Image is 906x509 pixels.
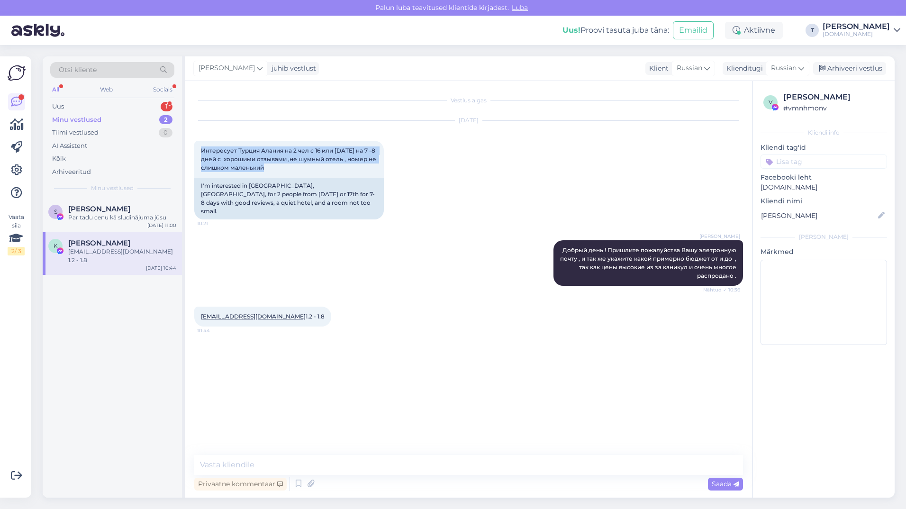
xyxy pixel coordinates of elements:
[151,83,174,96] div: Socials
[201,147,378,171] span: Интересует Турция Алания на 2 чел с 16 или [DATE] на 7 -8 дней с хорошими отзывами ,не шумный оте...
[52,154,66,164] div: Kõik
[562,26,580,35] b: Uus!
[761,196,887,206] p: Kliendi nimi
[52,128,99,137] div: Tiimi vestlused
[54,208,57,215] span: S
[52,115,101,125] div: Minu vestlused
[560,246,738,279] span: Добрый день ! Пришлите пожалуйства Вашу элетронную почту , и так же укажите какой примерно бюджет...
[761,143,887,153] p: Kliendi tag'id
[761,247,887,257] p: Märkmed
[194,478,287,491] div: Privaatne kommentaar
[761,182,887,192] p: [DOMAIN_NAME]
[54,242,58,249] span: K
[677,63,702,73] span: Russian
[68,205,130,213] span: Sandis Šāblis
[761,155,887,169] input: Lisa tag
[50,83,61,96] div: All
[699,233,740,240] span: [PERSON_NAME]
[8,64,26,82] img: Askly Logo
[673,21,714,39] button: Emailid
[823,23,890,30] div: [PERSON_NAME]
[197,327,233,334] span: 10:44
[725,22,783,39] div: Aktiivne
[8,247,25,255] div: 2 / 3
[147,222,176,229] div: [DATE] 11:00
[146,264,176,272] div: [DATE] 10:44
[197,220,233,227] span: 10:21
[159,115,172,125] div: 2
[806,24,819,37] div: T
[761,210,876,221] input: Lisa nimi
[194,96,743,105] div: Vestlus algas
[68,247,176,264] div: [EMAIL_ADDRESS][DOMAIN_NAME] 1.2 - 1.8
[201,313,306,320] a: [EMAIL_ADDRESS][DOMAIN_NAME]
[194,178,384,219] div: I'm interested in [GEOGRAPHIC_DATA], [GEOGRAPHIC_DATA], for 2 people from [DATE] or 17th for 7-8 ...
[703,286,740,293] span: Nähtud ✓ 10:36
[823,23,900,38] a: [PERSON_NAME][DOMAIN_NAME]
[783,103,884,113] div: # vmnhmonv
[771,63,797,73] span: Russian
[562,25,669,36] div: Proovi tasuta juba täna:
[52,102,64,111] div: Uus
[645,64,669,73] div: Klient
[59,65,97,75] span: Otsi kliente
[52,167,91,177] div: Arhiveeritud
[783,91,884,103] div: [PERSON_NAME]
[723,64,763,73] div: Klienditugi
[761,128,887,137] div: Kliendi info
[761,233,887,241] div: [PERSON_NAME]
[8,213,25,255] div: Vaata siia
[761,173,887,182] p: Facebooki leht
[813,62,886,75] div: Arhiveeri vestlus
[91,184,134,192] span: Minu vestlused
[509,3,531,12] span: Luba
[98,83,115,96] div: Web
[194,116,743,125] div: [DATE]
[161,102,172,111] div: 1
[68,239,130,247] span: Konstantins Abramovs
[68,213,176,222] div: Par tadu cenu kā sludinājuma jūsu
[52,141,87,151] div: AI Assistent
[159,128,172,137] div: 0
[201,313,325,320] span: 1.2 - 1.8
[268,64,316,73] div: juhib vestlust
[769,99,772,106] span: v
[199,63,255,73] span: [PERSON_NAME]
[823,30,890,38] div: [DOMAIN_NAME]
[712,480,739,488] span: Saada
